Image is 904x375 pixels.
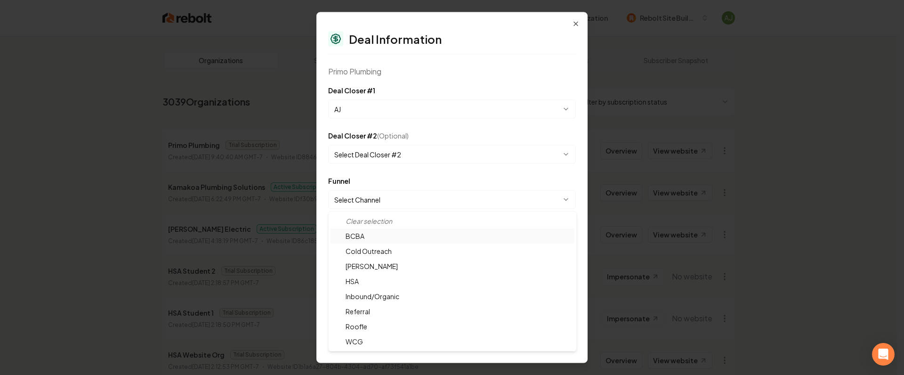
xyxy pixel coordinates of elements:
span: Cold Outreach [346,247,392,255]
span: Inbound/Organic [346,292,399,301]
span: BCBA [346,232,364,240]
span: Clear selection [346,217,392,225]
span: Referral [346,307,370,316]
span: HSA [346,277,359,285]
span: WCG [346,337,363,346]
span: [PERSON_NAME] [346,262,398,270]
span: Roofle [346,322,367,331]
